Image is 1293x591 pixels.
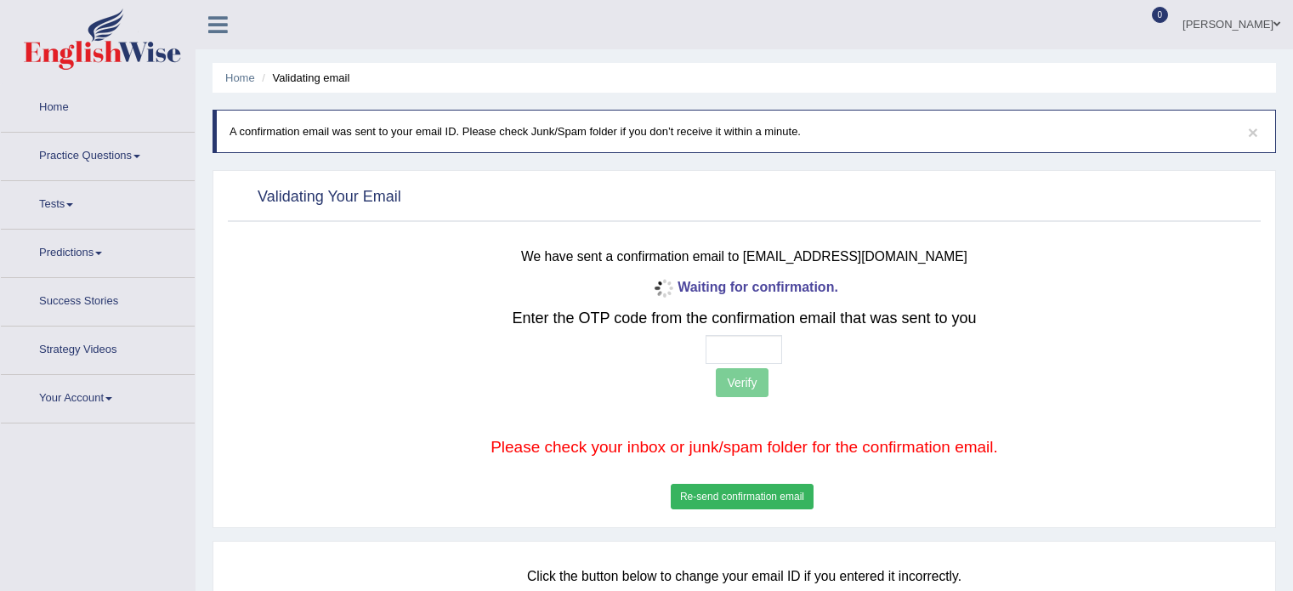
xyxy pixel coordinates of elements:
[258,70,349,86] li: Validating email
[1,181,195,224] a: Tests
[1,133,195,175] a: Practice Questions
[1,84,195,127] a: Home
[319,435,1170,459] p: Please check your inbox or junk/spam folder for the confirmation email.
[650,280,838,294] b: Waiting for confirmation.
[1,375,195,418] a: Your Account
[1,278,195,321] a: Success Stories
[527,569,961,583] small: Click the button below to change your email ID if you entered it incorrectly.
[671,484,814,509] button: Re-send confirmation email
[1,230,195,272] a: Predictions
[232,185,401,210] h2: Validating Your Email
[319,310,1170,327] h2: Enter the OTP code from the confirmation email that was sent to you
[521,249,967,264] small: We have sent a confirmation email to [EMAIL_ADDRESS][DOMAIN_NAME]
[1,327,195,369] a: Strategy Videos
[650,275,678,302] img: icon-progress-circle-small.gif
[1248,123,1258,141] button: ×
[225,71,255,84] a: Home
[213,110,1276,153] div: A confirmation email was sent to your email ID. Please check Junk/Spam folder if you don’t receiv...
[1152,7,1169,23] span: 0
